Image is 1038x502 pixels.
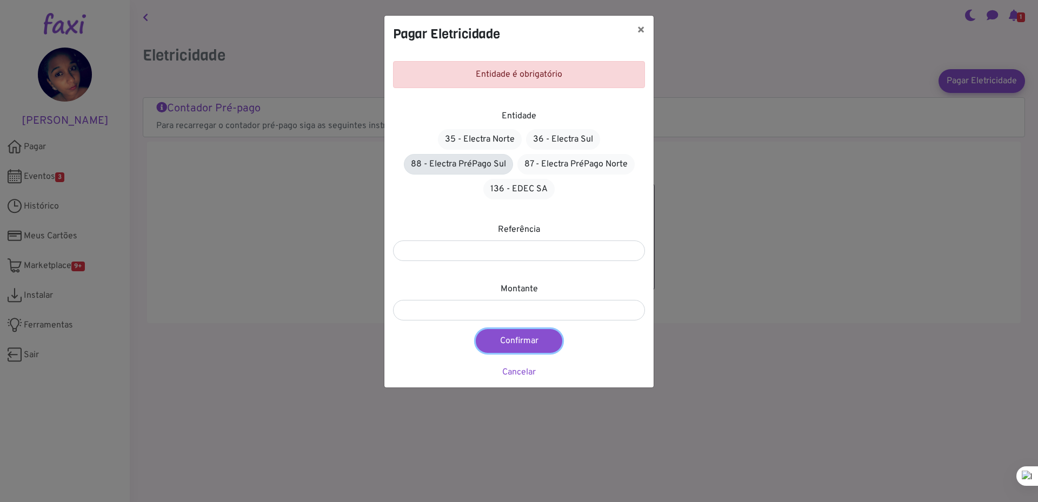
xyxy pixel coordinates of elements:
a: Cancelar [502,367,536,378]
label: Referência [498,223,540,236]
a: 35 - Electra Norte [438,129,522,150]
a: 36 - Electra Sul [526,129,600,150]
label: Montante [501,283,538,296]
a: 136 - EDEC SA [483,179,555,199]
button: Confirmar [476,329,562,353]
span: Entidade é obrigatório [476,69,562,80]
a: 88 - Electra PréPago Sul [404,154,513,175]
a: 87 - Electra PréPago Norte [517,154,635,175]
label: Entidade [502,110,536,123]
button: × [628,16,654,46]
h4: Pagar Eletricidade [393,24,500,44]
